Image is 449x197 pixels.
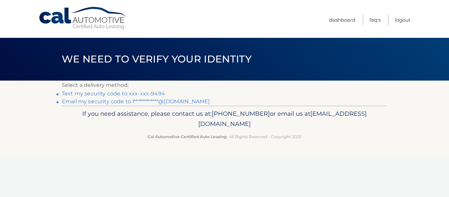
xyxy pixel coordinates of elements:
a: Dashboard [329,14,355,25]
p: - All Rights Reserved - Copyright 2025 [66,133,383,140]
span: [PHONE_NUMBER] [212,110,270,117]
a: Text my security code to xxx-xxx-9494 [62,90,165,97]
a: Cal Automotive [38,7,127,30]
a: Logout [395,14,411,25]
strong: Cal Automotive Certified Auto Leasing [148,134,226,139]
a: FAQ's [369,14,381,25]
p: If you need assistance, please contact us at: or email us at [66,109,383,130]
span: We need to verify your identity [62,53,251,65]
p: Select a delivery method: [62,81,387,90]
